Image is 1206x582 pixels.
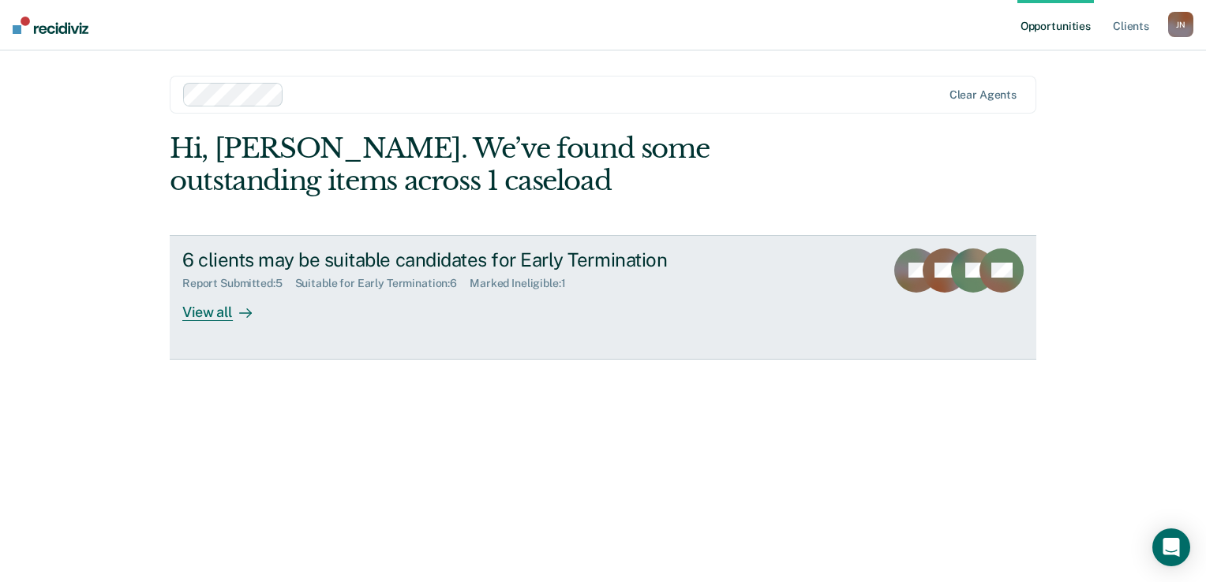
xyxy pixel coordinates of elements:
div: Marked Ineligible : 1 [470,277,578,290]
div: Clear agents [949,88,1017,102]
div: View all [182,290,271,321]
a: 6 clients may be suitable candidates for Early TerminationReport Submitted:5Suitable for Early Te... [170,235,1036,360]
div: 6 clients may be suitable candidates for Early Termination [182,248,736,271]
div: Open Intercom Messenger [1152,528,1190,566]
div: J N [1168,12,1193,37]
button: JN [1168,12,1193,37]
div: Hi, [PERSON_NAME]. We’ve found some outstanding items across 1 caseload [170,132,863,197]
div: Report Submitted : 5 [182,277,295,290]
img: Recidiviz [13,17,88,34]
div: Suitable for Early Termination : 6 [295,277,470,290]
